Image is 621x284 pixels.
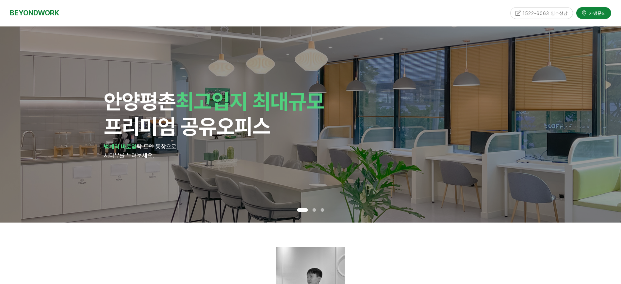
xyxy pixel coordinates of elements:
[576,7,611,19] a: 가맹문의
[176,89,324,114] span: 최고입지 최대규모
[140,89,176,114] span: 평촌
[137,143,176,150] span: 탁 트인 통창으로
[104,89,324,139] span: 안양 프리미엄 공유오피스
[104,152,154,159] span: 시티뷰를 누려보세요.
[587,10,606,16] span: 가맹문의
[10,7,59,19] a: BEYONDWORK
[104,143,137,150] strong: 범계역 바로앞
